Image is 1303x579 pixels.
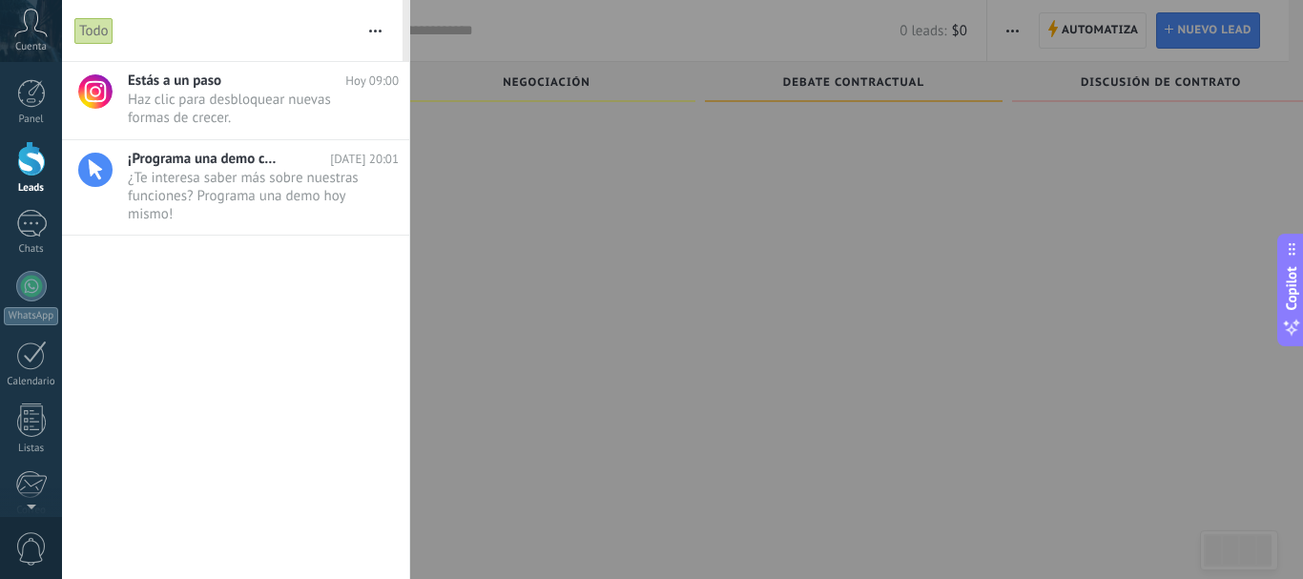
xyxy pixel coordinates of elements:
[128,72,221,90] span: Estás a un paso
[62,62,409,139] a: Estás a un paso Hoy 09:00 Haz clic para desbloquear nuevas formas de crecer.
[1282,266,1301,310] span: Copilot
[4,443,59,455] div: Listas
[128,91,362,127] span: Haz clic para desbloquear nuevas formas de crecer.
[62,140,409,235] a: ¡Programa una demo con un experto! [DATE] 20:01 ¿Te interesa saber más sobre nuestras funciones? ...
[128,150,280,168] span: ¡Programa una demo con un experto!
[4,114,59,126] div: Panel
[128,169,362,222] span: ¿Te interesa saber más sobre nuestras funciones? Programa una demo hoy mismo!
[74,17,114,45] div: Todo
[15,41,47,53] span: Cuenta
[330,150,399,168] span: [DATE] 20:01
[4,376,59,388] div: Calendario
[4,307,58,325] div: WhatsApp
[4,243,59,256] div: Chats
[345,72,399,90] span: Hoy 09:00
[4,182,59,195] div: Leads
